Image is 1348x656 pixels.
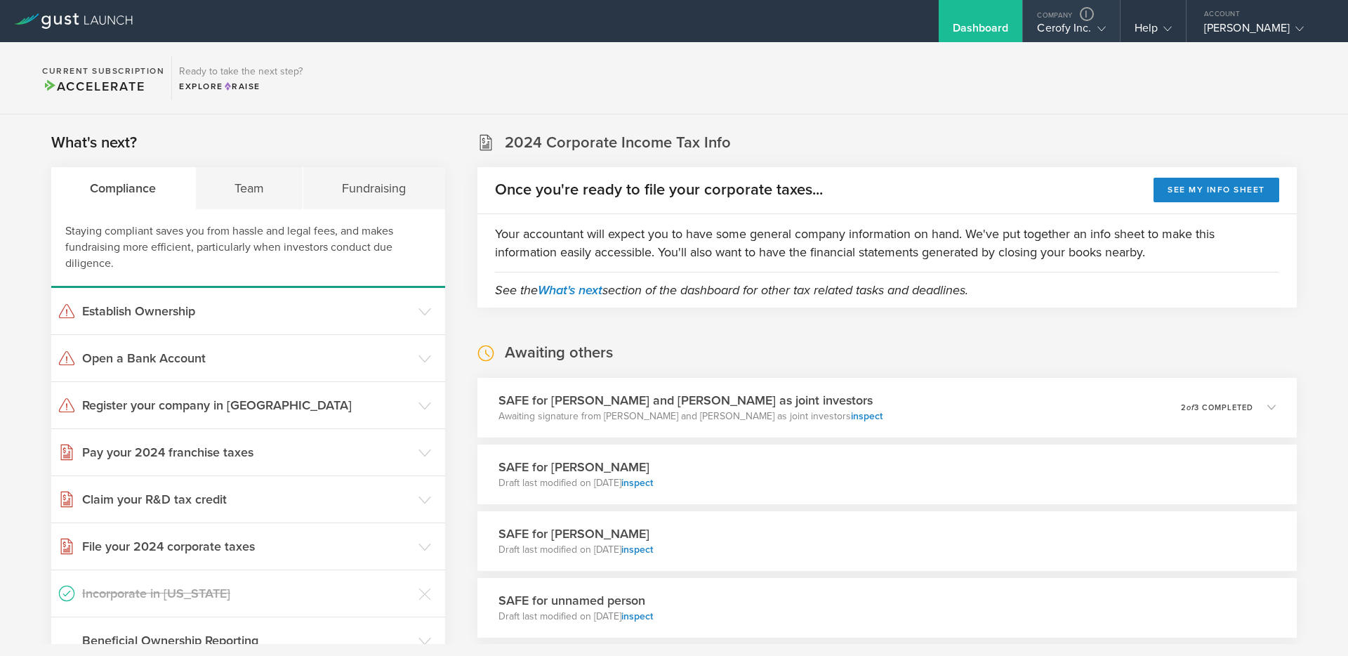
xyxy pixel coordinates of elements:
h3: Open a Bank Account [82,349,411,367]
span: Raise [223,81,260,91]
h2: Awaiting others [505,343,613,363]
div: Team [196,167,304,209]
h3: Pay your 2024 franchise taxes [82,443,411,461]
p: Draft last modified on [DATE] [498,543,653,557]
div: Help [1135,21,1172,42]
p: Draft last modified on [DATE] [498,610,653,624]
h3: SAFE for [PERSON_NAME] [498,525,653,543]
p: Draft last modified on [DATE] [498,476,653,490]
a: inspect [621,610,653,622]
div: Staying compliant saves you from hassle and legal fees, and makes fundraising more efficient, par... [51,209,445,288]
em: See the section of the dashboard for other tax related tasks and deadlines. [495,282,968,298]
h3: Beneficial Ownership Reporting [82,631,411,650]
a: What's next [538,282,602,298]
h2: Once you're ready to file your corporate taxes... [495,180,823,200]
h3: SAFE for unnamed person [498,591,653,610]
h3: SAFE for [PERSON_NAME] and [PERSON_NAME] as joint investors [498,391,883,409]
a: inspect [851,410,883,422]
h3: Establish Ownership [82,302,411,320]
div: Compliance [51,167,196,209]
h2: 2024 Corporate Income Tax Info [505,133,731,153]
div: [PERSON_NAME] [1204,21,1323,42]
h2: What's next? [51,133,137,153]
a: inspect [621,477,653,489]
h3: Ready to take the next step? [179,67,303,77]
div: Dashboard [953,21,1009,42]
h3: File your 2024 corporate taxes [82,537,411,556]
h2: Current Subscription [42,67,164,75]
h3: SAFE for [PERSON_NAME] [498,458,653,476]
em: of [1187,403,1194,412]
h3: Register your company in [GEOGRAPHIC_DATA] [82,396,411,414]
h3: Claim your R&D tax credit [82,490,411,509]
p: Your accountant will expect you to have some general company information on hand. We've put toget... [495,225,1279,261]
button: See my info sheet [1154,178,1279,202]
p: 2 3 completed [1181,404,1253,412]
h3: Incorporate in [US_STATE] [82,584,411,603]
div: Explore [179,80,303,93]
span: Accelerate [42,79,145,94]
p: Awaiting signature from [PERSON_NAME] and [PERSON_NAME] as joint investors [498,409,883,424]
a: inspect [621,544,653,556]
div: Cerofy Inc. [1037,21,1105,42]
div: Fundraising [303,167,445,209]
div: Ready to take the next step?ExploreRaise [171,56,310,100]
